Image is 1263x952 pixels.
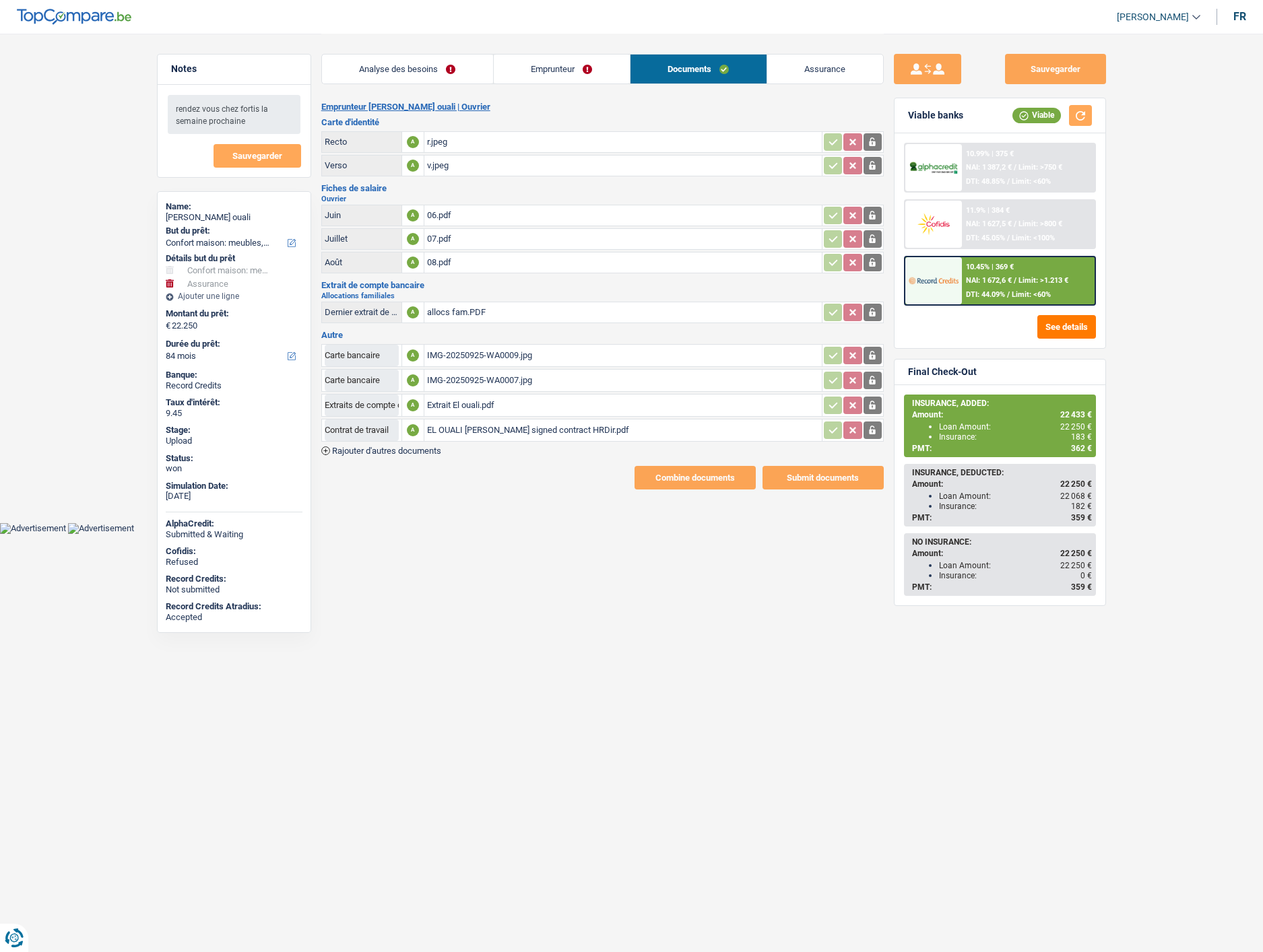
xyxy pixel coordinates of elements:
[321,331,884,339] h3: Autre
[1012,177,1051,186] span: Limit: <60%
[427,420,819,440] div: EL OUALI [PERSON_NAME] signed contract HRDir.pdf
[939,491,1092,501] div: Loan Amount:
[166,601,302,612] div: Record Credits Atradius:
[494,55,630,83] a: Emprunteur
[966,234,1005,242] span: DTI: 45.05%
[166,463,302,474] div: won
[939,571,1092,580] div: Insurance:
[427,302,819,322] div: allocs fam.PDF
[322,55,493,83] a: Analyse des besoins
[407,399,419,411] div: A
[166,320,170,331] span: €
[912,513,1092,522] div: PMT:
[1060,422,1092,432] span: 22 250 €
[166,518,302,529] div: AlphaCredit:
[1060,410,1092,419] span: 22 433 €
[166,253,302,264] div: Détails but du prêt
[407,209,419,222] div: A
[909,160,959,176] img: AlphaCredit
[407,374,419,386] div: A
[966,290,1005,299] span: DTI: 44.09%
[321,281,884,290] h3: Extrait de compte bancaire
[332,446,441,455] span: Rajouter d'autres documents
[166,201,302,212] div: Name:
[635,466,756,489] button: Combine documents
[166,226,300,236] label: But du prêt:
[1018,276,1068,285] span: Limit: >1.213 €
[325,307,399,317] div: Dernier extrait de compte pour vos allocations familiales
[321,118,884,127] h3: Carte d'identité
[1007,234,1010,242] span: /
[912,582,1092,592] div: PMT:
[166,339,300,349] label: Durée du prêt:
[68,523,134,534] img: Advertisement
[321,195,884,203] h2: Ouvrier
[767,55,883,83] a: Assurance
[1071,502,1092,511] span: 182 €
[966,149,1014,158] div: 10.99% | 375 €
[166,529,302,540] div: Submitted & Waiting
[166,584,302,595] div: Not submitted
[427,156,819,176] div: v.jpeg
[1060,561,1092,570] span: 22 250 €
[1007,177,1010,186] span: /
[427,370,819,390] div: IMG-20250925-WA0007.jpg
[166,212,302,223] div: [PERSON_NAME] ouali
[1018,163,1062,172] span: Limit: >750 €
[966,263,1014,271] div: 10.45% | 369 €
[166,546,302,557] div: Cofidis:
[166,380,302,391] div: Record Credits
[232,151,282,160] span: Sauvegarder
[1005,54,1106,84] button: Sauvegarder
[1018,219,1062,228] span: Limit: >800 €
[171,63,297,75] h5: Notes
[912,410,1092,419] div: Amount:
[1233,10,1246,23] div: fr
[1007,290,1010,299] span: /
[966,276,1012,285] span: NAI: 1 672,6 €
[166,425,302,436] div: Stage:
[407,136,419,148] div: A
[407,257,419,269] div: A
[407,349,419,362] div: A
[166,370,302,380] div: Banque:
[763,466,884,489] button: Submit documents
[427,345,819,366] div: IMG-20250925-WA0009.jpg
[1071,582,1092,592] span: 359 €
[630,55,767,83] a: Documents
[325,137,399,147] div: Recto
[1014,276,1016,285] span: /
[912,468,1092,477] div: INSURANCE, DEDUCTED:
[407,424,419,436] div: A
[427,252,819,273] div: 08.pdf
[166,557,302,568] div: Refused
[1071,444,1092,453] span: 362 €
[966,163,1012,172] span: NAI: 1 387,2 €
[939,432,1092,442] div: Insurance:
[1060,479,1092,489] span: 22 250 €
[166,481,302,491] div: Simulation Date:
[966,206,1010,215] div: 11.9% | 384 €
[166,408,302,419] div: 9.45
[321,102,884,112] h2: Emprunteur [PERSON_NAME] ouali | Ouvrier
[1106,6,1200,28] a: [PERSON_NAME]
[939,561,1092,570] div: Loan Amount:
[912,537,1092,547] div: NO INSURANCE:
[1071,432,1092,442] span: 183 €
[17,9,131,25] img: TopCompare Logo
[1012,108,1061,123] div: Viable
[1037,315,1096,339] button: See details
[939,422,1092,432] div: Loan Amount:
[1014,163,1016,172] span: /
[166,292,302,301] div: Ajouter une ligne
[166,574,302,584] div: Record Credits:
[912,399,1092,408] div: INSURANCE, ADDED:
[166,612,302,623] div: Accepted
[166,397,302,408] div: Taux d'intérêt:
[427,205,819,226] div: 06.pdf
[321,184,884,193] h3: Fiches de salaire
[912,444,1092,453] div: PMT:
[166,436,302,446] div: Upload
[427,132,819,152] div: r.jpeg
[939,502,1092,511] div: Insurance:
